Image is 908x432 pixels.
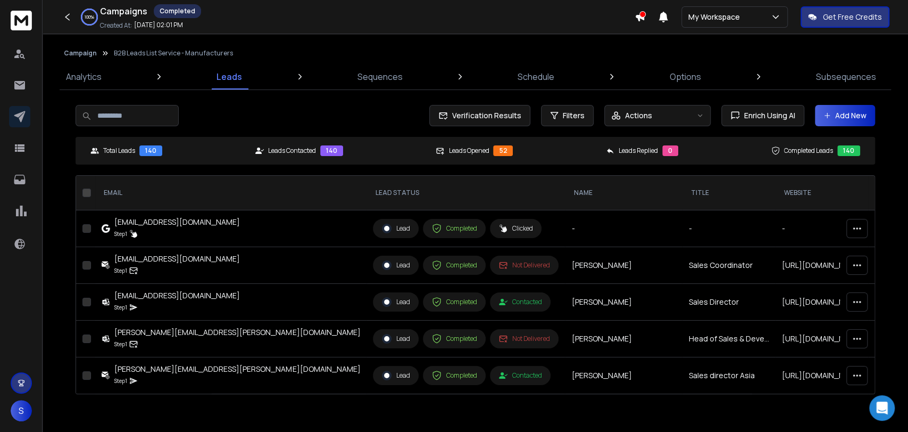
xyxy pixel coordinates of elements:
div: [EMAIL_ADDRESS][DOMAIN_NAME] [114,217,240,227]
div: Lead [382,224,410,233]
div: Open Intercom Messenger [869,395,895,421]
div: Contacted [499,298,542,306]
div: [EMAIL_ADDRESS][DOMAIN_NAME] [114,290,240,301]
td: Sales Coordinator [682,247,775,284]
div: Completed [154,4,201,18]
div: Completed [432,224,477,233]
div: [PERSON_NAME][EMAIL_ADDRESS][PERSON_NAME][DOMAIN_NAME] [114,364,360,374]
div: Completed [432,371,477,380]
div: 140 [139,145,162,156]
span: Enrich Using AI [740,110,795,121]
a: Sequences [351,64,409,89]
div: 0 [662,145,678,156]
p: Step 1 [114,229,127,239]
td: [PERSON_NAME] [565,321,682,357]
p: Subsequences [816,70,876,83]
p: Step 1 [114,376,127,386]
p: Leads Opened [448,146,489,155]
button: Verification Results [429,105,530,126]
div: [PERSON_NAME][EMAIL_ADDRESS][PERSON_NAME][DOMAIN_NAME] [114,327,360,338]
td: [URL][DOMAIN_NAME] [775,247,868,284]
p: Get Free Credits [823,12,882,22]
p: Created At: [100,21,132,30]
p: Leads [216,70,242,83]
button: Add New [815,105,875,126]
td: [PERSON_NAME] [565,247,682,284]
th: LEAD STATUS [366,176,565,210]
button: Campaign [64,49,97,58]
div: Not Delivered [499,261,549,270]
td: - [775,210,868,247]
p: Leads Contacted [268,146,316,155]
th: NAME [565,176,682,210]
div: 140 [837,145,860,156]
div: 140 [320,145,343,156]
p: Sequences [357,70,403,83]
td: Sales Director [682,284,775,321]
p: 100 % [85,14,94,20]
a: Leads [210,64,248,89]
button: Enrich Using AI [721,105,804,126]
button: S [11,400,32,421]
span: Verification Results [448,110,521,121]
p: Completed Leads [784,146,833,155]
td: - [565,210,682,247]
button: Filters [541,105,594,126]
div: Lead [382,334,410,344]
div: Completed [432,297,477,307]
a: Analytics [60,64,108,89]
span: Filters [563,110,585,121]
a: Subsequences [810,64,882,89]
div: Clicked [499,224,532,233]
p: B2B Leads List Service - Manufacturers [114,49,233,58]
button: Get Free Credits [801,6,889,28]
td: [URL][DOMAIN_NAME] [775,357,868,394]
p: Schedule [518,70,554,83]
td: - [682,210,775,247]
th: EMAIL [95,176,366,210]
p: Options [670,70,701,83]
p: Step 1 [114,302,127,313]
p: Step 1 [114,339,127,349]
td: Head of Sales & Development [GEOGRAPHIC_DATA]/[GEOGRAPHIC_DATA] [682,321,775,357]
h1: Campaigns [100,5,147,18]
div: Completed [432,260,477,270]
div: 52 [493,145,513,156]
th: title [682,176,775,210]
div: Completed [432,334,477,344]
th: website [775,176,868,210]
td: [URL][DOMAIN_NAME] [775,321,868,357]
p: Step 1 [114,265,127,276]
div: [EMAIL_ADDRESS][DOMAIN_NAME] [114,254,240,264]
div: Contacted [499,371,542,380]
div: Lead [382,260,410,270]
td: [URL][DOMAIN_NAME] [775,284,868,321]
td: Sales director Asia [682,357,775,394]
p: Leads Replied [619,146,658,155]
a: Schedule [511,64,561,89]
td: [PERSON_NAME] [565,284,682,321]
div: Lead [382,371,410,380]
div: Lead [382,297,410,307]
p: My Workspace [688,12,744,22]
div: Not Delivered [499,335,549,343]
p: Total Leads [103,146,135,155]
p: [DATE] 02:01 PM [134,21,183,29]
p: Analytics [66,70,102,83]
p: Actions [625,110,652,121]
td: [PERSON_NAME] [565,357,682,394]
a: Options [663,64,707,89]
